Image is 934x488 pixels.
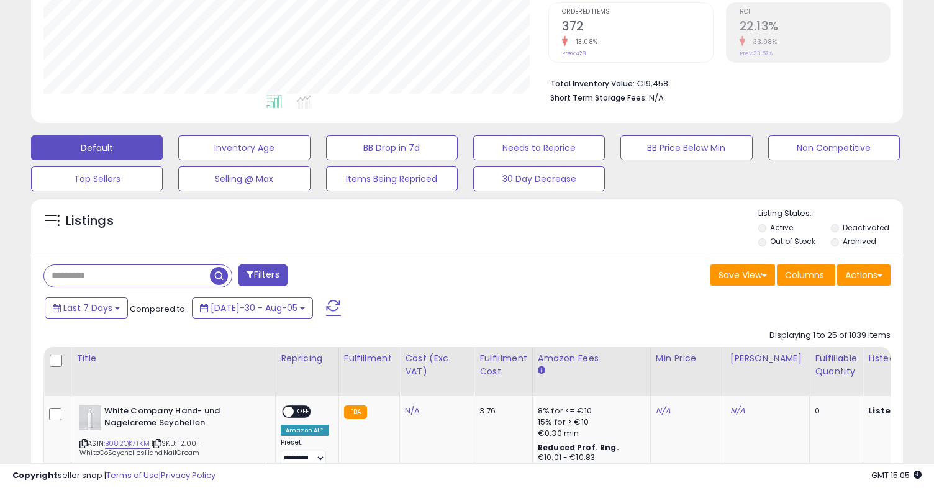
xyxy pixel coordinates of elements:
h5: Listings [66,212,114,230]
span: Last 7 Days [63,302,112,314]
small: Prev: 428 [562,50,586,57]
div: Fulfillable Quantity [815,352,858,378]
button: Items Being Repriced [326,166,458,191]
small: Amazon Fees. [538,365,545,376]
button: Non Competitive [768,135,900,160]
div: Title [76,352,270,365]
button: Top Sellers [31,166,163,191]
div: ASIN: [79,405,266,472]
p: Listing States: [758,208,903,220]
div: Min Price [656,352,720,365]
label: Active [770,222,793,233]
div: Amazon AI * [281,425,329,436]
span: N/A [649,92,664,104]
small: Prev: 33.52% [740,50,773,57]
button: Needs to Reprice [473,135,605,160]
span: Columns [785,269,824,281]
small: -13.08% [568,37,598,47]
div: 0 [815,405,853,417]
span: [DATE]-30 - Aug-05 [211,302,297,314]
button: Last 7 Days [45,297,128,319]
img: 21dAB3A3UPL._SL40_.jpg [79,405,101,430]
div: seller snap | | [12,470,215,482]
div: Repricing [281,352,333,365]
span: ROI [740,9,890,16]
small: FBA [344,405,367,419]
h2: 372 [562,19,712,36]
button: 30 Day Decrease [473,166,605,191]
div: [PERSON_NAME] [730,352,804,365]
li: €19,458 [550,75,881,90]
div: Amazon Fees [538,352,645,365]
strong: Copyright [12,469,58,481]
label: Deactivated [843,222,889,233]
div: Cost (Exc. VAT) [405,352,469,378]
a: B082QK7TKM [105,438,150,449]
button: Filters [238,264,287,286]
div: 8% for <= €10 [538,405,641,417]
button: Save View [710,264,775,286]
button: Inventory Age [178,135,310,160]
span: Compared to: [130,303,187,315]
label: Out of Stock [770,236,815,246]
button: Default [31,135,163,160]
label: Archived [843,236,876,246]
b: Short Term Storage Fees: [550,93,647,103]
button: BB Price Below Min [620,135,752,160]
button: Selling @ Max [178,166,310,191]
div: €0.30 min [538,428,641,439]
button: BB Drop in 7d [326,135,458,160]
div: Displaying 1 to 25 of 1039 items [769,330,891,341]
b: White Company Hand- und Nagelcreme Seychellen [104,405,255,432]
button: [DATE]-30 - Aug-05 [192,297,313,319]
a: Terms of Use [106,469,159,481]
a: N/A [405,405,420,417]
a: N/A [656,405,671,417]
div: Preset: [281,438,329,466]
a: N/A [730,405,745,417]
button: Actions [837,264,891,286]
div: Fulfillment Cost [479,352,527,378]
div: 15% for > €10 [538,417,641,428]
div: Fulfillment [344,352,394,365]
span: Ordered Items [562,9,712,16]
span: 2025-08-13 15:05 GMT [871,469,922,481]
span: | SKU: 12.00-WhiteCoSeychellesHandNailCream [79,438,200,457]
b: Listed Price: [868,405,925,417]
a: Privacy Policy [161,469,215,481]
b: Total Inventory Value: [550,78,635,89]
span: OFF [294,407,314,417]
small: -33.98% [745,37,778,47]
b: Reduced Prof. Rng. [538,442,619,453]
div: 3.76 [479,405,523,417]
button: Columns [777,264,835,286]
h2: 22.13% [740,19,890,36]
